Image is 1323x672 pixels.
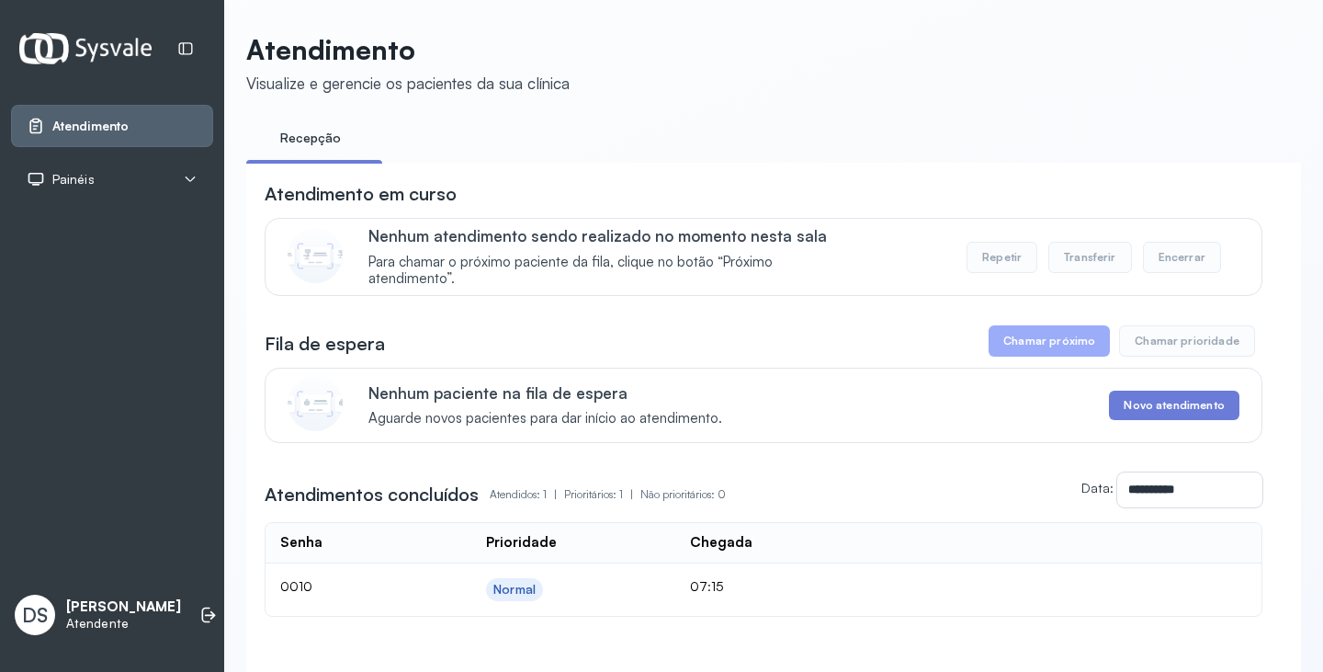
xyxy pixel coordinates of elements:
[288,376,343,431] img: Imagem de CalloutCard
[1048,242,1132,273] button: Transferir
[280,534,322,552] div: Senha
[265,482,479,507] h3: Atendimentos concluídos
[265,331,385,357] h3: Fila de espera
[989,325,1110,357] button: Chamar próximo
[246,74,570,93] div: Visualize e gerencie os pacientes da sua clínica
[1081,480,1114,495] label: Data:
[52,119,129,134] span: Atendimento
[493,582,536,598] div: Normal
[690,578,723,594] span: 07:15
[265,181,457,207] h3: Atendimento em curso
[1143,242,1221,273] button: Encerrar
[288,228,343,283] img: Imagem de CalloutCard
[368,410,722,427] span: Aguarde novos pacientes para dar início ao atendimento.
[490,482,564,507] p: Atendidos: 1
[52,172,95,188] span: Painéis
[1109,391,1238,420] button: Novo atendimento
[246,33,570,66] p: Atendimento
[246,123,375,154] a: Recepção
[630,487,633,501] span: |
[66,598,181,616] p: [PERSON_NAME]
[564,482,640,507] p: Prioritários: 1
[368,226,854,245] p: Nenhum atendimento sendo realizado no momento nesta sala
[368,254,854,289] span: Para chamar o próximo paciente da fila, clique no botão “Próximo atendimento”.
[967,242,1037,273] button: Repetir
[640,482,726,507] p: Não prioritários: 0
[554,487,557,501] span: |
[27,117,198,135] a: Atendimento
[19,33,152,63] img: Logotipo do estabelecimento
[280,578,312,594] span: 0010
[66,616,181,632] p: Atendente
[486,534,557,552] div: Prioridade
[368,383,722,403] p: Nenhum paciente na fila de espera
[690,534,752,552] div: Chegada
[1119,325,1255,357] button: Chamar prioridade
